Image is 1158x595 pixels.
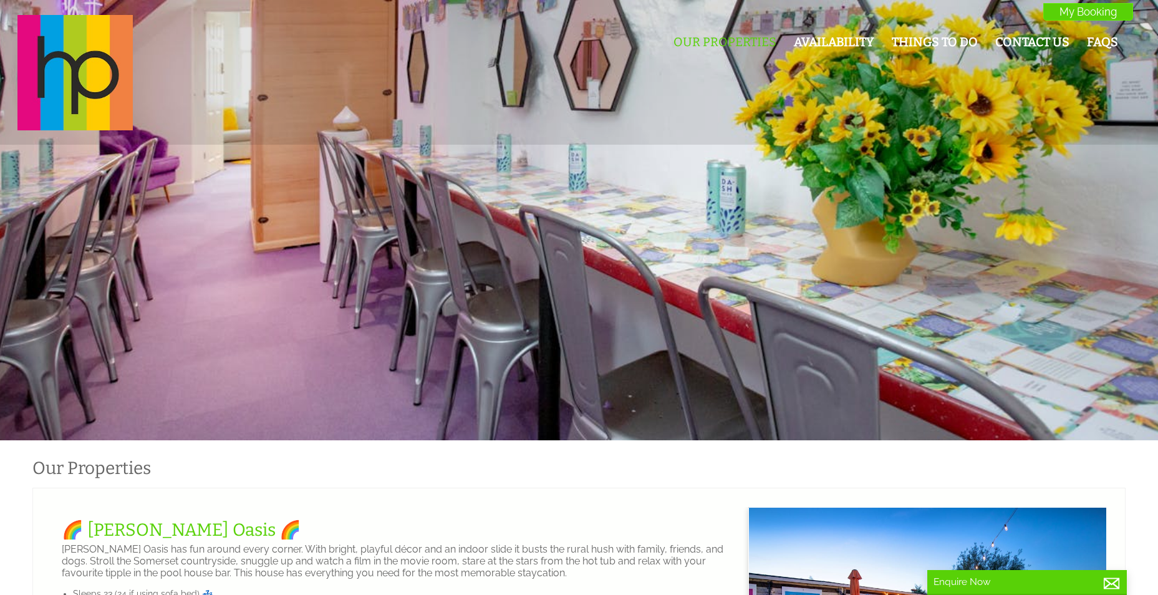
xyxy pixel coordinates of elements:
a: Availability [794,35,874,49]
a: 🌈 [PERSON_NAME] Oasis 🌈 [62,520,301,540]
p: Enquire Now [934,576,1121,588]
a: FAQs [1087,35,1118,49]
p: [PERSON_NAME] Oasis has fun around every corner. With bright, playful décor and an indoor slide i... [62,543,727,579]
h1: Our Properties [32,458,743,478]
img: Halula Properties [17,15,133,130]
a: Our Properties [673,35,776,49]
a: Things To Do [892,35,978,49]
a: Contact Us [995,35,1069,49]
a: My Booking [1043,3,1133,21]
